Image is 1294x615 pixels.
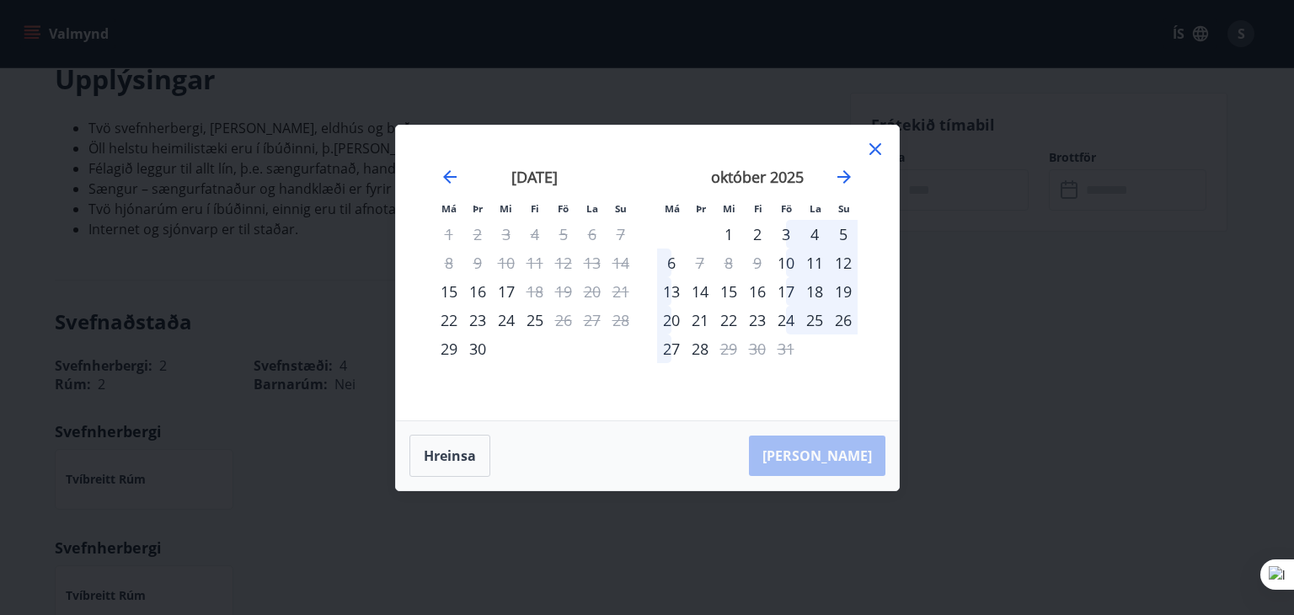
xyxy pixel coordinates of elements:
td: Choose mánudagur, 27. október 2025 as your check-in date. It’s available. [657,334,686,363]
td: Choose þriðjudagur, 28. október 2025 as your check-in date. It’s available. [686,334,714,363]
td: Choose föstudagur, 17. október 2025 as your check-in date. It’s available. [772,277,800,306]
small: Þr [696,202,706,215]
td: Choose sunnudagur, 26. október 2025 as your check-in date. It’s available. [829,306,858,334]
div: Aðeins innritun í boði [772,249,800,277]
small: Mi [500,202,512,215]
div: 4 [800,220,829,249]
small: Má [665,202,680,215]
div: 14 [686,277,714,306]
td: Choose mánudagur, 6. október 2025 as your check-in date. It’s available. [657,249,686,277]
div: Aðeins útritun í boði [549,306,578,334]
td: Choose föstudagur, 24. október 2025 as your check-in date. It’s available. [772,306,800,334]
div: Aðeins útritun í boði [714,334,743,363]
td: Choose laugardagur, 11. október 2025 as your check-in date. It’s available. [800,249,829,277]
td: Choose föstudagur, 3. október 2025 as your check-in date. It’s available. [772,220,800,249]
small: Su [838,202,850,215]
div: 15 [714,277,743,306]
div: 12 [829,249,858,277]
td: Choose fimmtudagur, 16. október 2025 as your check-in date. It’s available. [743,277,772,306]
td: Not available. föstudagur, 26. september 2025 [549,306,578,334]
div: 17 [492,277,521,306]
div: Aðeins innritun í boði [435,334,463,363]
td: Choose þriðjudagur, 16. september 2025 as your check-in date. It’s available. [463,277,492,306]
div: 23 [743,306,772,334]
div: 25 [521,306,549,334]
td: Choose föstudagur, 10. október 2025 as your check-in date. It’s available. [772,249,800,277]
td: Choose laugardagur, 4. október 2025 as your check-in date. It’s available. [800,220,829,249]
td: Choose miðvikudagur, 15. október 2025 as your check-in date. It’s available. [714,277,743,306]
td: Not available. föstudagur, 31. október 2025 [772,334,800,363]
div: 11 [800,249,829,277]
small: Fi [531,202,539,215]
td: Not available. laugardagur, 6. september 2025 [578,220,607,249]
td: Not available. sunnudagur, 14. september 2025 [607,249,635,277]
td: Not available. þriðjudagur, 2. september 2025 [463,220,492,249]
td: Choose fimmtudagur, 23. október 2025 as your check-in date. It’s available. [743,306,772,334]
td: Choose laugardagur, 18. október 2025 as your check-in date. It’s available. [800,277,829,306]
div: 20 [657,306,686,334]
td: Choose miðvikudagur, 1. október 2025 as your check-in date. It’s available. [714,220,743,249]
div: 26 [829,306,858,334]
div: 1 [714,220,743,249]
small: Su [615,202,627,215]
td: Choose miðvikudagur, 22. október 2025 as your check-in date. It’s available. [714,306,743,334]
div: 3 [772,220,800,249]
div: Aðeins útritun í boði [521,277,549,306]
td: Not available. laugardagur, 27. september 2025 [578,306,607,334]
td: Choose fimmtudagur, 25. september 2025 as your check-in date. It’s available. [521,306,549,334]
td: Not available. fimmtudagur, 18. september 2025 [521,277,549,306]
td: Not available. fimmtudagur, 30. október 2025 [743,334,772,363]
td: Choose miðvikudagur, 17. september 2025 as your check-in date. It’s available. [492,277,521,306]
td: Not available. miðvikudagur, 3. september 2025 [492,220,521,249]
strong: [DATE] [511,167,558,187]
div: 28 [686,334,714,363]
td: Choose mánudagur, 13. október 2025 as your check-in date. It’s available. [657,277,686,306]
td: Choose mánudagur, 22. september 2025 as your check-in date. It’s available. [435,306,463,334]
small: Fö [558,202,569,215]
td: Choose sunnudagur, 19. október 2025 as your check-in date. It’s available. [829,277,858,306]
div: Move backward to switch to the previous month. [440,167,460,187]
td: Not available. laugardagur, 20. september 2025 [578,277,607,306]
td: Not available. miðvikudagur, 10. september 2025 [492,249,521,277]
td: Not available. fimmtudagur, 11. september 2025 [521,249,549,277]
button: Hreinsa [409,435,490,477]
div: 17 [772,277,800,306]
div: 30 [463,334,492,363]
div: Move forward to switch to the next month. [834,167,854,187]
td: Not available. fimmtudagur, 4. september 2025 [521,220,549,249]
small: La [810,202,821,215]
td: Not available. föstudagur, 12. september 2025 [549,249,578,277]
td: Choose mánudagur, 20. október 2025 as your check-in date. It’s available. [657,306,686,334]
td: Not available. þriðjudagur, 9. september 2025 [463,249,492,277]
div: 24 [492,306,521,334]
td: Not available. laugardagur, 13. september 2025 [578,249,607,277]
div: 2 [743,220,772,249]
td: Choose sunnudagur, 5. október 2025 as your check-in date. It’s available. [829,220,858,249]
td: Not available. miðvikudagur, 29. október 2025 [714,334,743,363]
div: Aðeins útritun í boði [686,249,714,277]
small: Fö [781,202,792,215]
td: Not available. þriðjudagur, 7. október 2025 [686,249,714,277]
div: 16 [463,277,492,306]
td: Not available. föstudagur, 19. september 2025 [549,277,578,306]
td: Choose þriðjudagur, 30. september 2025 as your check-in date. It’s available. [463,334,492,363]
div: Aðeins innritun í boði [435,277,463,306]
td: Not available. miðvikudagur, 8. október 2025 [714,249,743,277]
div: 16 [743,277,772,306]
td: Not available. sunnudagur, 28. september 2025 [607,306,635,334]
div: 5 [829,220,858,249]
td: Choose þriðjudagur, 14. október 2025 as your check-in date. It’s available. [686,277,714,306]
div: 23 [463,306,492,334]
small: Mi [723,202,735,215]
div: 18 [800,277,829,306]
td: Choose mánudagur, 29. september 2025 as your check-in date. It’s available. [435,334,463,363]
td: Not available. sunnudagur, 21. september 2025 [607,277,635,306]
div: 25 [800,306,829,334]
div: 27 [657,334,686,363]
small: La [586,202,598,215]
small: Fi [754,202,762,215]
td: Choose miðvikudagur, 24. september 2025 as your check-in date. It’s available. [492,306,521,334]
td: Not available. fimmtudagur, 9. október 2025 [743,249,772,277]
div: 22 [714,306,743,334]
td: Choose þriðjudagur, 21. október 2025 as your check-in date. It’s available. [686,306,714,334]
